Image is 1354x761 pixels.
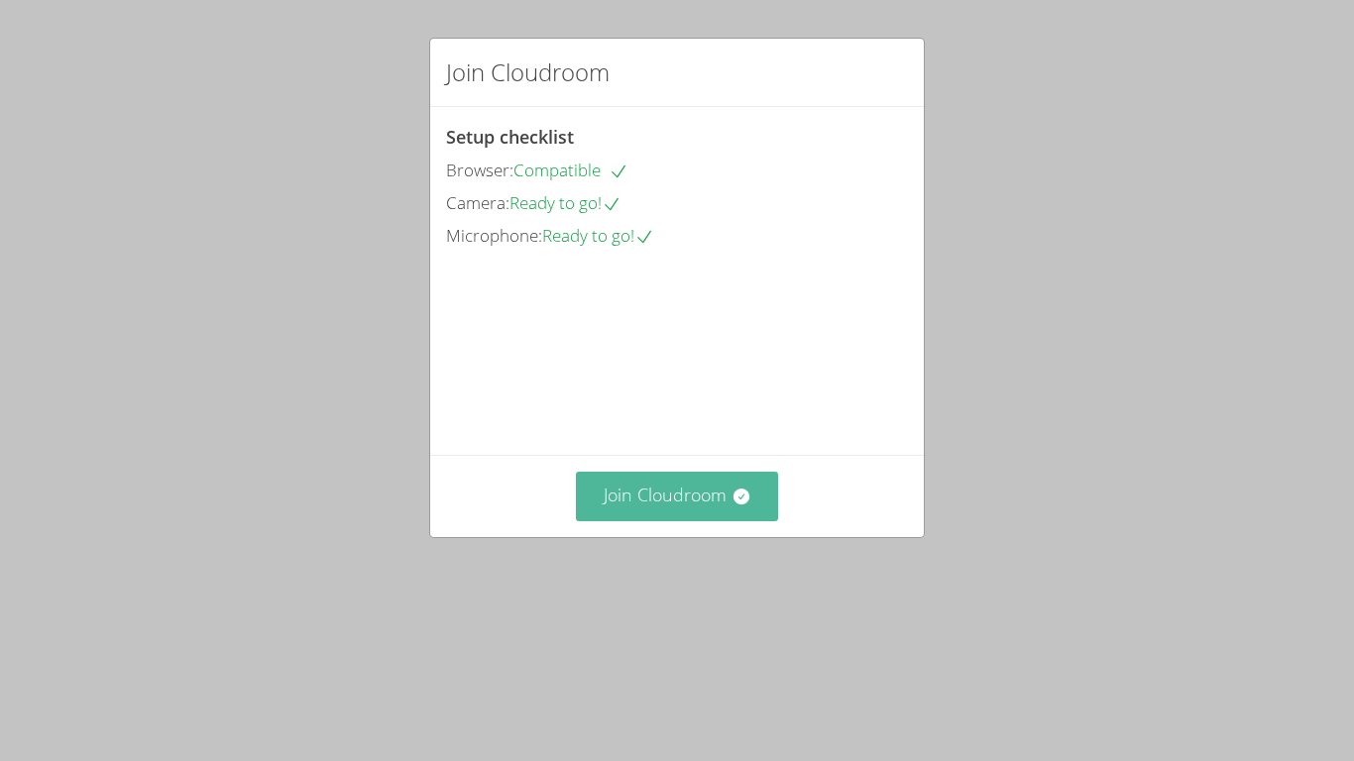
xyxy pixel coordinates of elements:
button: Join Cloudroom [576,472,779,520]
span: Ready to go! [509,191,621,214]
span: Microphone: [446,224,542,247]
span: Browser: [446,159,513,181]
span: Camera: [446,191,509,214]
h2: Join Cloudroom [446,54,610,90]
span: Ready to go! [542,224,654,247]
span: Compatible [513,159,628,181]
span: Setup checklist [446,125,574,149]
